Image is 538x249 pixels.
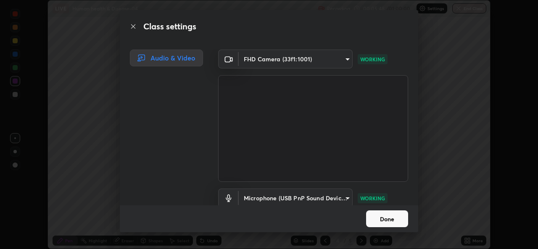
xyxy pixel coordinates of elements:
p: WORKING [360,194,385,202]
button: Done [366,210,408,227]
div: Audio & Video [130,50,203,66]
p: WORKING [360,55,385,63]
h2: Class settings [143,20,196,33]
div: FHD Camera (33f1:1001) [239,50,353,68]
div: FHD Camera (33f1:1001) [239,189,353,207]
